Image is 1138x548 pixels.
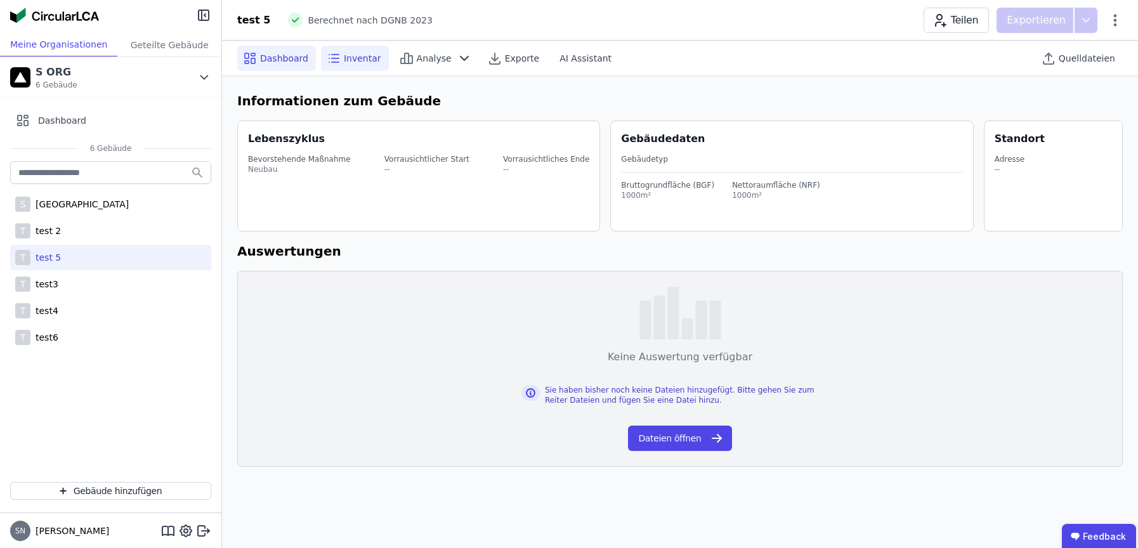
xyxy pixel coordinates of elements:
span: 6 Gebäude [77,143,145,153]
div: [GEOGRAPHIC_DATA] [30,198,129,211]
span: [PERSON_NAME] [30,525,109,537]
div: Gebäudetyp [621,154,962,164]
span: Exporte [505,52,539,65]
span: 6 Gebäude [36,80,77,90]
button: Gebäude hinzufügen [10,482,211,500]
div: -- [503,164,589,174]
span: Berechnet nach DGNB 2023 [308,14,433,27]
div: S [15,197,30,212]
h6: Auswertungen [237,242,1123,261]
div: 1000m² [621,190,714,200]
div: test 5 [30,251,61,264]
div: -- [995,164,1025,174]
div: T [15,277,30,292]
div: Vorrausichtlicher Start [384,154,469,164]
div: Vorrausichtliches Ende [503,154,589,164]
span: Quelldateien [1059,52,1115,65]
button: Dateien öffnen [628,426,731,451]
div: Geteilte Gebäude [117,33,221,56]
div: 1000m² [732,190,820,200]
div: test4 [30,304,58,317]
div: Adresse [995,154,1025,164]
button: Teilen [924,8,989,33]
div: Bruttogrundfläche (BGF) [621,180,714,190]
div: T [15,330,30,345]
span: Dashboard [38,114,86,127]
span: Dashboard [260,52,308,65]
div: test 2 [30,225,61,237]
span: Inventar [344,52,381,65]
div: Sie haben bisher noch keine Dateien hinzugefügt. Bitte gehen Sie zum Reiter Dateien und fügen Sie... [545,385,839,405]
div: Nettoraumfläche (NRF) [732,180,820,190]
div: T [15,250,30,265]
span: AI Assistant [559,52,612,65]
p: Exportieren [1007,13,1068,28]
img: S ORG [10,67,30,88]
div: Lebenszyklus [248,131,325,147]
div: Bevorstehende Maßnahme [248,154,351,164]
span: SN [15,527,26,535]
img: empty-state [639,287,721,339]
h6: Informationen zum Gebäude [237,91,1123,110]
div: T [15,303,30,318]
div: T [15,223,30,238]
div: Gebäudedaten [621,131,972,147]
div: -- [384,164,469,174]
div: S ORG [36,65,77,80]
div: Keine Auswertung verfügbar [608,349,752,365]
img: Concular [10,8,99,23]
div: Standort [995,131,1045,147]
div: test 5 [237,13,270,28]
span: Analyse [417,52,452,65]
div: test3 [30,278,58,290]
div: test6 [30,331,58,344]
div: Neubau [248,164,351,174]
